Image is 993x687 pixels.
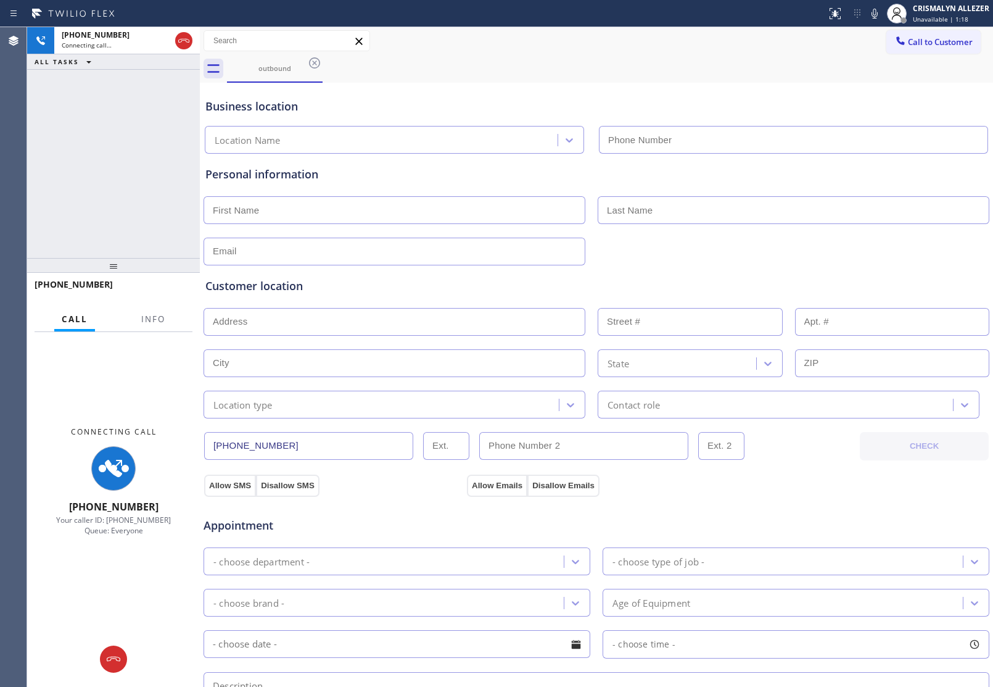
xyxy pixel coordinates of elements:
span: Appointment [204,517,464,534]
div: Contact role [608,398,660,412]
div: State [608,356,629,370]
button: Call [54,307,95,331]
span: Call [62,314,88,325]
div: Business location [205,98,987,115]
button: ALL TASKS [27,54,104,69]
button: Call to Customer [886,30,981,54]
button: Allow Emails [467,475,527,497]
div: - choose department - [213,554,310,568]
div: Location Name [215,133,281,148]
div: CRISMALYN ALLEZER [913,3,989,14]
input: ZIP [795,349,990,377]
input: City [204,349,585,377]
button: Disallow Emails [527,475,600,497]
input: Last Name [598,196,989,224]
div: Customer location [205,278,987,294]
button: Mute [866,5,883,22]
span: ALL TASKS [35,57,79,66]
input: First Name [204,196,585,224]
button: CHECK [860,432,989,460]
span: Call to Customer [908,36,973,48]
button: Hang up [100,646,127,673]
input: Search [204,31,369,51]
input: Email [204,238,585,265]
span: - choose time - [612,638,675,650]
span: [PHONE_NUMBER] [69,500,159,514]
button: Disallow SMS [256,475,319,497]
span: Connecting Call [71,427,157,437]
input: Ext. [423,432,469,460]
span: Info [141,314,165,325]
input: Phone Number [204,432,413,460]
div: Age of Equipment [612,596,690,610]
input: Phone Number 2 [479,432,688,460]
div: - choose brand - [213,596,284,610]
input: Street # [598,308,783,336]
span: Connecting call… [62,41,112,49]
div: Location type [213,398,273,412]
input: Phone Number [599,126,988,154]
span: Your caller ID: [PHONE_NUMBER] Queue: Everyone [56,515,171,536]
span: [PHONE_NUMBER] [62,30,130,40]
input: - choose date - [204,630,590,658]
div: - choose type of job - [612,554,704,568]
button: Allow SMS [204,475,256,497]
div: Personal information [205,166,987,183]
button: Hang up [175,32,192,49]
button: Info [134,307,173,331]
input: Address [204,308,585,336]
input: Ext. 2 [698,432,744,460]
input: Apt. # [795,308,990,336]
span: [PHONE_NUMBER] [35,278,113,290]
span: Unavailable | 1:18 [913,15,968,23]
div: outbound [228,64,321,73]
